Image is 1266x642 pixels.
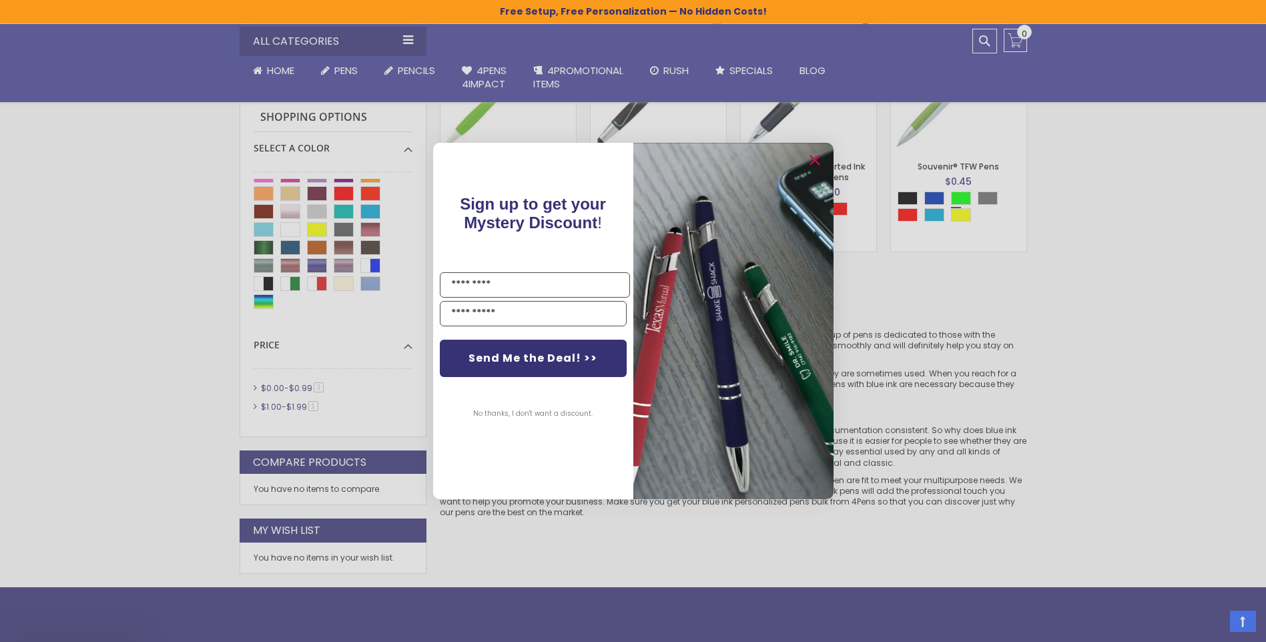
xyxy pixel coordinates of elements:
[804,149,826,171] button: Close dialog
[460,195,606,232] span: Sign up to get your Mystery Discount
[460,195,606,232] span: !
[440,340,627,377] button: Send Me the Deal! >>
[466,397,599,430] button: No thanks, I don't want a discount.
[1156,606,1266,642] iframe: Google Customer Reviews
[633,143,834,499] img: pop-up-image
